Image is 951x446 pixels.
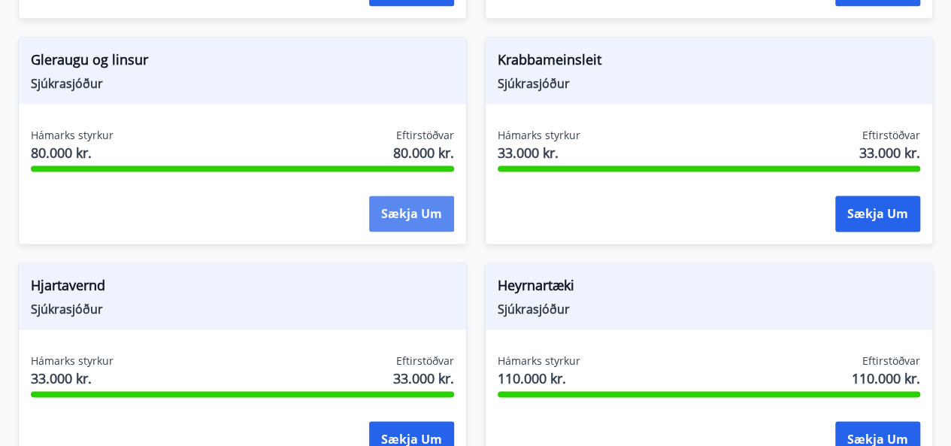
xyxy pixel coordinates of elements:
[393,369,454,388] span: 33.000 kr.
[396,353,454,369] span: Eftirstöðvar
[31,75,454,92] span: Sjúkrasjóður
[862,353,920,369] span: Eftirstöðvar
[498,301,921,317] span: Sjúkrasjóður
[31,128,114,143] span: Hámarks styrkur
[859,143,920,162] span: 33.000 kr.
[498,143,580,162] span: 33.000 kr.
[852,369,920,388] span: 110.000 kr.
[498,50,921,75] span: Krabbameinsleit
[31,50,454,75] span: Gleraugu og linsur
[498,75,921,92] span: Sjúkrasjóður
[498,353,580,369] span: Hámarks styrkur
[498,369,580,388] span: 110.000 kr.
[862,128,920,143] span: Eftirstöðvar
[498,275,921,301] span: Heyrnartæki
[369,196,454,232] button: Sækja um
[31,301,454,317] span: Sjúkrasjóður
[835,196,920,232] button: Sækja um
[393,143,454,162] span: 80.000 kr.
[498,128,580,143] span: Hámarks styrkur
[31,143,114,162] span: 80.000 kr.
[396,128,454,143] span: Eftirstöðvar
[31,353,114,369] span: Hámarks styrkur
[31,275,454,301] span: Hjartavernd
[31,369,114,388] span: 33.000 kr.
